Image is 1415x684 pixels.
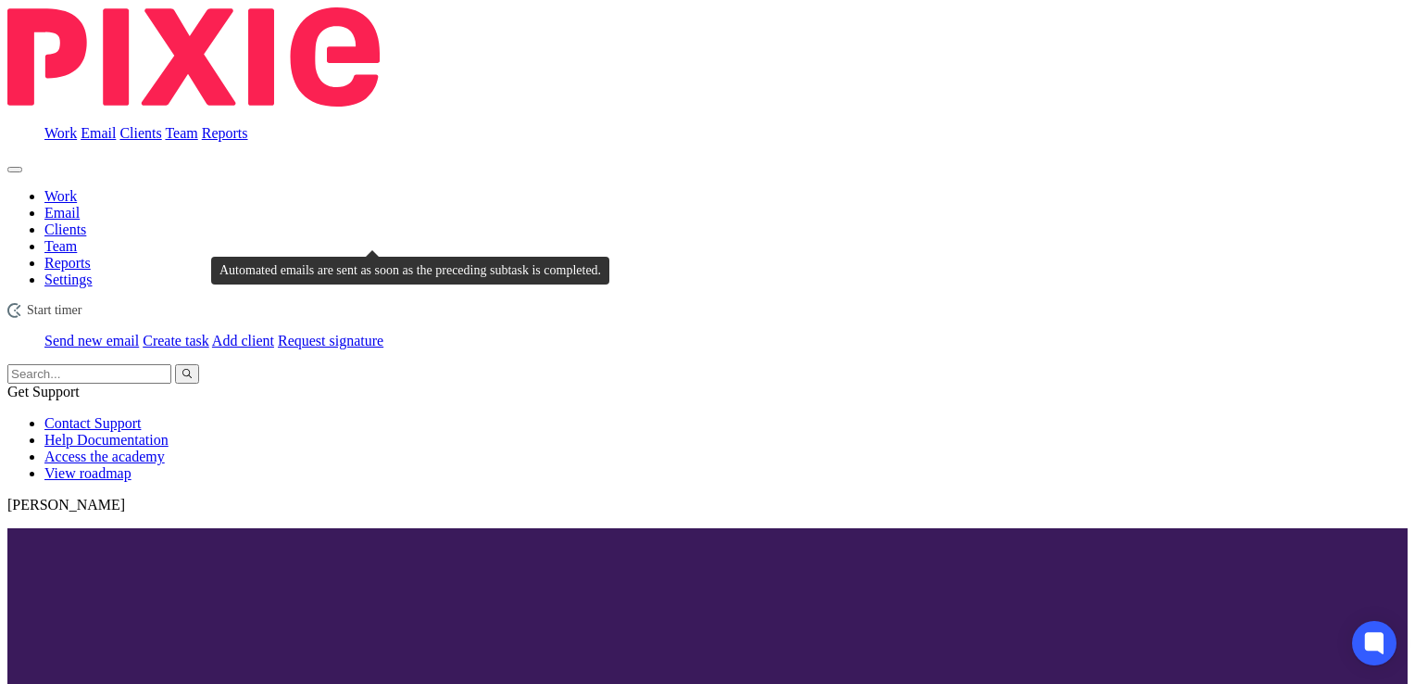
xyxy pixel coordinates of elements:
a: Contact Support [44,415,141,431]
a: View roadmap [44,465,131,481]
a: Work [44,188,77,204]
p: [PERSON_NAME] [7,497,1408,513]
a: Settings [44,272,93,287]
button: Search [175,364,199,384]
a: Clients [119,125,161,141]
a: Request signature [278,333,383,348]
a: Create task [143,333,209,348]
a: Team [165,125,197,141]
img: Pixie [7,7,380,107]
a: Send new email [44,333,139,348]
span: Start timer [27,303,82,318]
input: Search [7,364,171,384]
a: Access the academy [44,449,165,464]
a: Email [81,125,116,141]
div: Stefan Stefanczuk - Self Assessment Tax Returns - NON BOOKKEEPING CLIENTS [7,303,1408,318]
a: Work [44,125,77,141]
a: Email [44,205,80,221]
a: Add client [212,333,274,348]
a: Clients [44,222,86,237]
a: Team [44,238,77,254]
span: Get Support [7,384,80,399]
a: Reports [202,125,248,141]
a: Help Documentation [44,432,169,448]
a: Reports [44,255,91,271]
